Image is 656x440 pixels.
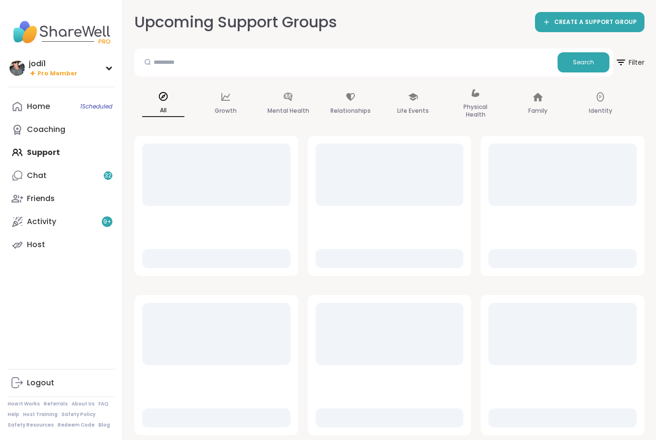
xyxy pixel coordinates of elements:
a: Help [8,411,19,418]
div: Chat [27,170,47,181]
p: Physical Health [454,101,497,120]
span: Pro Member [37,70,77,78]
a: Friends [8,187,115,210]
div: jodi1 [29,59,77,69]
span: CREATE A SUPPORT GROUP [554,18,637,26]
p: Mental Health [267,105,309,117]
a: Chat32 [8,164,115,187]
a: Blog [98,422,110,428]
div: Logout [27,378,54,388]
div: Host [27,239,45,250]
p: Family [528,105,547,117]
img: jodi1 [10,60,25,76]
a: Redeem Code [58,422,95,428]
button: Filter [615,48,644,76]
p: Identity [589,105,612,117]
a: How It Works [8,401,40,407]
p: Growth [215,105,237,117]
a: About Us [72,401,95,407]
a: Coaching [8,118,115,141]
div: Activity [27,216,56,227]
a: Logout [8,371,115,394]
h2: Upcoming Support Groups [134,12,337,33]
p: Relationships [330,105,371,117]
a: Safety Resources [8,422,54,428]
span: 9 + [103,218,111,226]
div: Coaching [27,124,65,135]
a: CREATE A SUPPORT GROUP [535,12,644,32]
a: Host Training [23,411,58,418]
a: Referrals [44,401,68,407]
a: FAQ [98,401,109,407]
a: Safety Policy [61,411,96,418]
a: Host [8,233,115,256]
span: Search [573,58,594,67]
a: Home1Scheduled [8,95,115,118]
button: Search [558,52,609,72]
div: Friends [27,193,55,204]
span: 32 [105,172,111,180]
p: Life Events [397,105,429,117]
div: Home [27,101,50,112]
span: Filter [615,51,644,74]
a: Activity9+ [8,210,115,233]
img: ShareWell Nav Logo [8,15,115,49]
p: All [142,105,184,117]
span: 1 Scheduled [80,103,112,110]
